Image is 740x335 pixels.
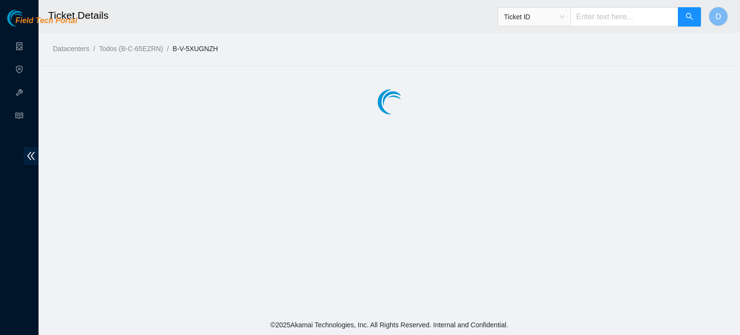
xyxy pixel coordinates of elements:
span: Field Tech Portal [15,16,77,26]
a: Datacenters [53,45,89,53]
a: Todos (B-C-65EZRN) [99,45,163,53]
span: read [15,107,23,127]
button: search [678,7,701,27]
a: Akamai TechnologiesField Tech Portal [7,17,77,30]
span: D [715,11,721,23]
img: Akamai Technologies [7,10,49,27]
span: Ticket ID [504,10,565,24]
button: D [709,7,728,26]
span: double-left [24,147,39,165]
footer: © 2025 Akamai Technologies, Inc. All Rights Reserved. Internal and Confidential. [39,315,740,335]
span: search [686,13,693,22]
input: Enter text here... [570,7,678,27]
span: / [167,45,169,53]
span: / [93,45,95,53]
a: B-V-5XUGNZH [172,45,218,53]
